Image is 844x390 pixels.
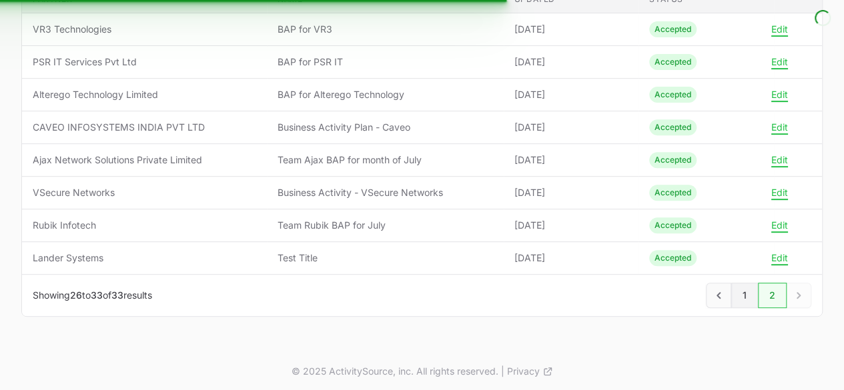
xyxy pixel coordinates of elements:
button: Edit [771,252,788,264]
span: BAP for VR3 [278,23,493,36]
button: Edit [771,187,788,199]
span: VR3 Technologies [33,23,256,36]
span: [DATE] [514,153,628,167]
span: [DATE] [514,251,628,265]
span: BAP for Alterego Technology [278,88,493,101]
span: Lander Systems [33,251,256,265]
span: Test Title [278,251,493,265]
span: Alterego Technology Limited [33,88,256,101]
span: VSecure Networks [33,186,256,199]
button: Edit [771,121,788,133]
span: [DATE] [514,88,628,101]
span: 33 [91,289,103,301]
span: [DATE] [514,23,628,36]
span: Rubik Infotech [33,219,256,232]
a: 2 [758,283,787,308]
button: Edit [771,219,788,231]
span: BAP for PSR IT [278,55,493,69]
span: 26 [70,289,82,301]
span: [DATE] [514,186,628,199]
a: Previous [706,283,731,308]
span: [DATE] [514,121,628,134]
a: Privacy [507,365,553,378]
span: Business Activity Plan - Caveo [278,121,493,134]
p: Showing to of results [33,289,152,302]
span: CAVEO INFOSYSTEMS INDIA PVT LTD [33,121,256,134]
p: © 2025 ActivitySource, inc. All rights reserved. [292,365,498,378]
span: PSR IT Services Pvt Ltd [33,55,256,69]
span: [DATE] [514,219,628,232]
button: Edit [771,23,788,35]
span: Business Activity - VSecure Networks [278,186,493,199]
span: | [501,365,504,378]
button: Edit [771,154,788,166]
span: Team Rubik BAP for July [278,219,493,232]
button: Edit [771,56,788,68]
span: 33 [111,289,123,301]
span: Ajax Network Solutions Private Limited [33,153,256,167]
button: Edit [771,89,788,101]
span: [DATE] [514,55,628,69]
span: Team Ajax BAP for month of July [278,153,493,167]
a: 1 [731,283,758,308]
